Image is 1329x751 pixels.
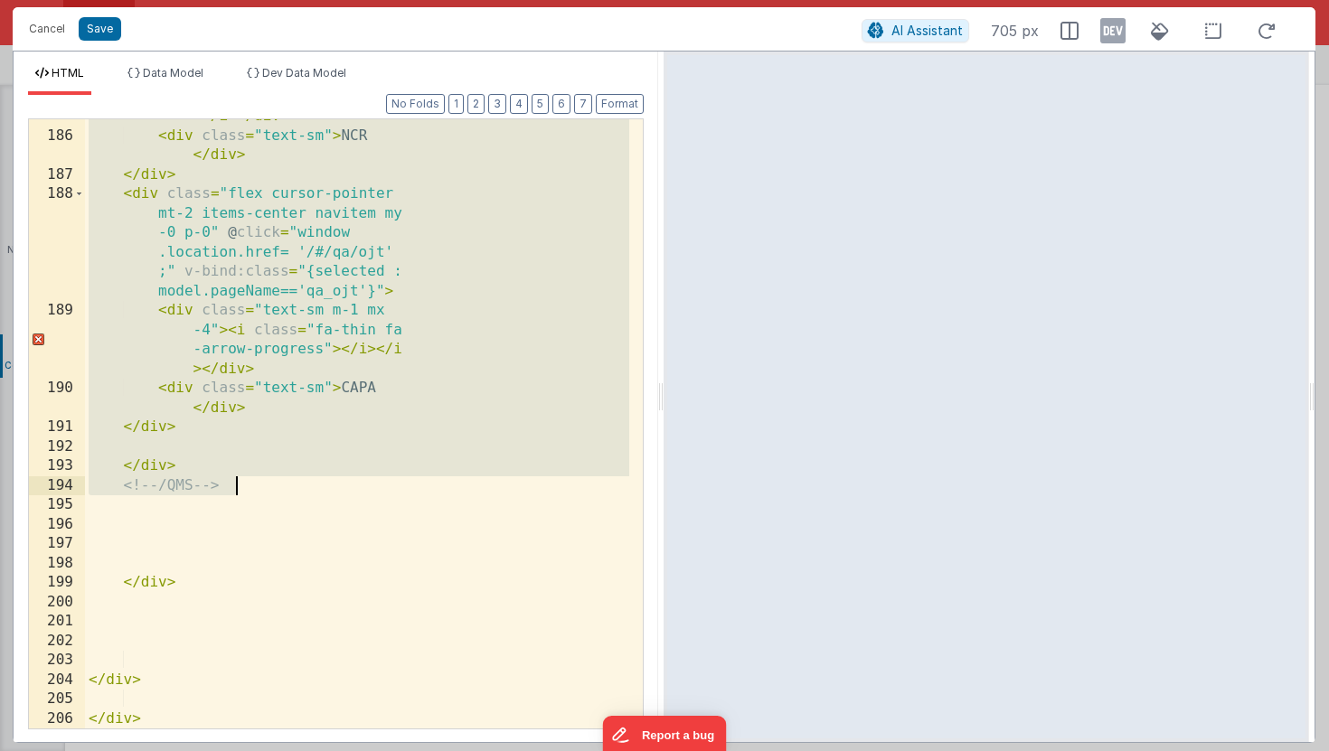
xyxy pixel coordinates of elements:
[29,379,85,418] div: 190
[552,94,570,114] button: 6
[29,515,85,535] div: 196
[29,301,85,379] div: 189
[467,94,485,114] button: 2
[29,690,85,709] div: 205
[488,94,506,114] button: 3
[29,573,85,593] div: 199
[448,94,464,114] button: 1
[29,495,85,515] div: 195
[29,593,85,613] div: 200
[262,66,346,80] span: Dev Data Model
[29,534,85,554] div: 197
[143,66,203,80] span: Data Model
[991,20,1039,42] span: 705 px
[29,184,85,301] div: 188
[29,456,85,476] div: 193
[29,671,85,690] div: 204
[29,554,85,574] div: 198
[29,632,85,652] div: 202
[20,16,74,42] button: Cancel
[29,709,85,729] div: 206
[29,418,85,437] div: 191
[29,165,85,185] div: 187
[29,476,85,496] div: 194
[386,94,445,114] button: No Folds
[532,94,549,114] button: 5
[29,612,85,632] div: 201
[29,437,85,457] div: 192
[510,94,528,114] button: 4
[29,127,85,165] div: 186
[574,94,592,114] button: 7
[891,23,963,38] span: AI Assistant
[29,651,85,671] div: 203
[862,19,969,42] button: AI Assistant
[52,66,84,80] span: HTML
[596,94,644,114] button: Format
[79,17,121,41] button: Save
